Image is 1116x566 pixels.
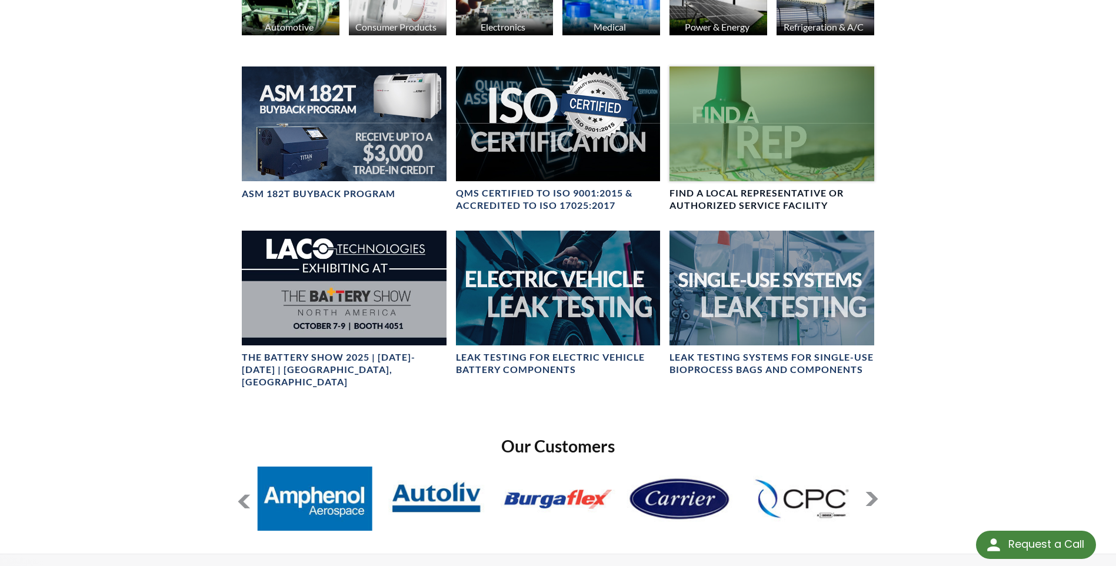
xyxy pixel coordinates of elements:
[501,467,615,531] img: Burgaflex.jpg
[240,21,338,32] div: Automotive
[242,66,446,200] a: ASM 182T Buyback Program BannerASM 182T Buyback Program
[347,21,445,32] div: Consumer Products
[775,21,873,32] div: Refrigeration & A/C
[454,21,552,32] div: Electronics
[669,187,874,212] h4: FIND A LOCAL REPRESENTATIVE OR AUTHORIZED SERVICE FACILITY
[744,467,859,531] img: Colder-Products.jpg
[242,188,395,200] h4: ASM 182T Buyback Program
[561,21,659,32] div: Medical
[669,351,874,376] h4: Leak Testing Systems for Single-Use Bioprocess Bags and Components
[976,531,1096,559] div: Request a Call
[984,535,1003,554] img: round button
[379,467,494,531] img: Autoliv.jpg
[1008,531,1084,558] div: Request a Call
[456,231,660,376] a: Electric Vehicle Leak Testing BannerLeak Testing for Electric Vehicle Battery Components
[456,66,660,212] a: Header for ISO CertificationQMS CERTIFIED to ISO 9001:2015 & Accredited to ISO 17025:2017
[456,187,660,212] h4: QMS CERTIFIED to ISO 9001:2015 & Accredited to ISO 17025:2017
[242,351,446,388] h4: The Battery Show 2025 | [DATE]-[DATE] | [GEOGRAPHIC_DATA], [GEOGRAPHIC_DATA]
[669,231,874,376] a: Single-Use Systems BannerLeak Testing Systems for Single-Use Bioprocess Bags and Components
[668,21,766,32] div: Power & Energy
[456,351,660,376] h4: Leak Testing for Electric Vehicle Battery Components
[237,435,878,457] h2: Our Customers
[669,66,874,212] a: Find A Rep headerFIND A LOCAL REPRESENTATIVE OR AUTHORIZED SERVICE FACILITY
[257,467,372,531] img: Amphenol.jpg
[242,231,446,388] a: The Battery Show 2025 | Oct 7-9 | Detroit, MIThe Battery Show 2025 | [DATE]-[DATE] | [GEOGRAPHIC_...
[622,467,737,531] img: Carrier.jpg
